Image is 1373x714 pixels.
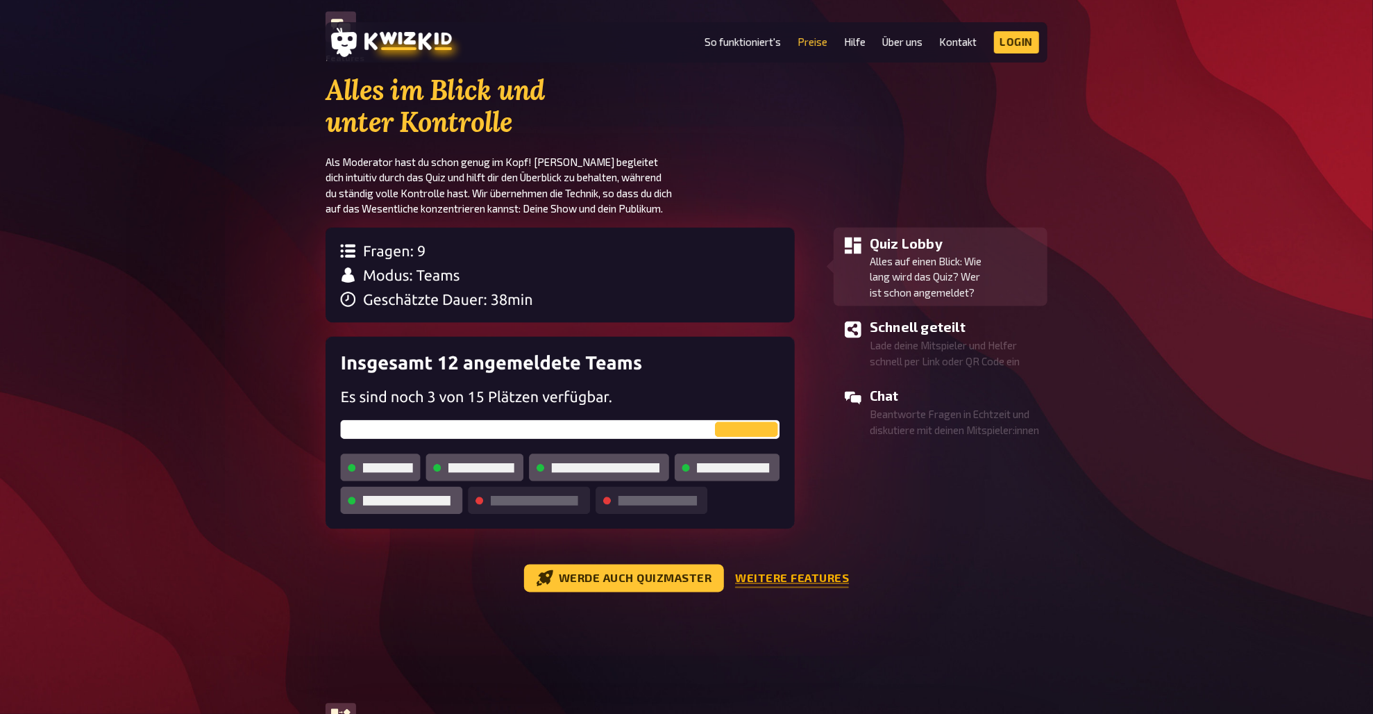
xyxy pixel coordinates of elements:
[883,36,923,48] a: Über uns
[940,36,977,48] a: Kontakt
[798,36,828,48] a: Preise
[870,407,1042,438] p: Beantworte Fragen in Echtzeit und diskutiere mit deinen Mitspieler:innen
[326,154,686,217] p: Als Moderator hast du schon genug im Kopf! [PERSON_NAME] begleitet dich intuitiv durch das Quiz u...
[870,386,1042,407] h3: Chat
[845,36,866,48] a: Hilfe
[870,338,1042,370] p: Lade deine Mitspieler und Helfer schnell per Link oder QR Code ein
[870,317,1042,338] h3: Schnell geteilt
[326,74,686,138] h2: Alles im Blick und unter Kontrolle
[705,36,782,48] a: So funktioniert's
[326,337,795,529] img: Übersicht aller angemeldeten Teams und deren Status
[524,565,725,592] a: Werde auch Quizmaster
[326,228,795,324] img: Anzahl der Fragen, Spielmodus und geschätzte Spieldauer
[870,233,1042,254] h3: Quiz Lobby
[870,254,1042,301] p: Alles auf einen Blick: Wie lang wird das Quiz? Wer ist schon angemeldet?
[994,31,1040,53] a: Login
[735,572,849,586] a: Weitere Features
